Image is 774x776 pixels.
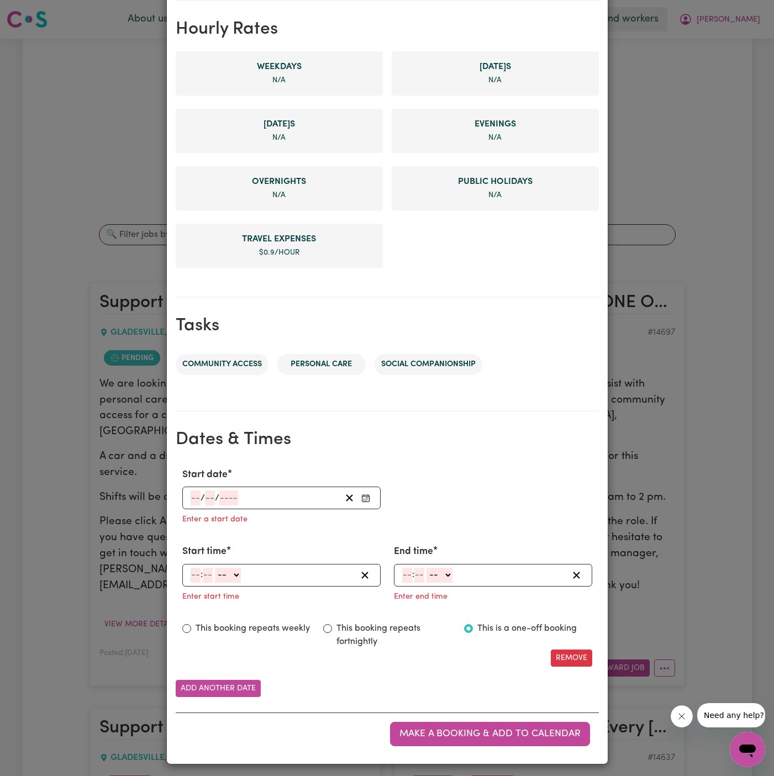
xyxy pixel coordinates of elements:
input: -- [205,490,215,505]
label: This is a one-off booking [477,622,577,635]
span: / [215,493,219,503]
input: -- [191,490,201,505]
span: Make a booking & add to calendar [399,729,581,738]
span: not specified [272,77,286,84]
span: Sunday rate [185,118,374,131]
button: Enter Start date [358,490,373,505]
button: Add another date [176,680,261,697]
span: Public Holiday rate [401,175,590,188]
span: not specified [272,134,286,141]
p: Enter end time [394,591,447,603]
span: Evening rate [401,118,590,131]
h2: Tasks [176,315,599,336]
span: Travel Expense rate [185,233,374,246]
span: Weekday rate [185,60,374,73]
span: : [412,570,414,580]
span: / [201,493,205,503]
h2: Hourly Rates [176,19,599,40]
label: Start time [182,545,227,559]
span: not specified [488,192,502,199]
input: -- [402,568,412,583]
iframe: Button to launch messaging window [730,732,765,767]
iframe: Close message [671,705,693,727]
label: This booking repeats weekly [196,622,310,635]
span: not specified [488,134,502,141]
span: not specified [488,77,502,84]
li: Social companionship [375,354,482,375]
li: Community access [176,354,268,375]
p: Enter start time [182,591,239,603]
button: Remove this date/time [551,650,592,667]
span: $ 0.9 /hour [259,249,299,256]
iframe: Message from company [697,703,765,727]
span: Overnight rate [185,175,374,188]
span: Saturday rate [401,60,590,73]
label: This booking repeats fortnightly [336,622,451,648]
button: Clear Start date [341,490,358,505]
input: -- [191,568,201,583]
button: Make a booking & add to calendar [390,722,590,746]
label: End time [394,545,433,559]
span: : [201,570,203,580]
h2: Dates & Times [176,429,599,450]
label: Start date [182,468,228,482]
span: not specified [272,192,286,199]
li: Personal care [277,354,366,375]
p: Enter a start date [182,514,248,526]
input: -- [203,568,213,583]
input: ---- [219,490,238,505]
input: -- [414,568,424,583]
